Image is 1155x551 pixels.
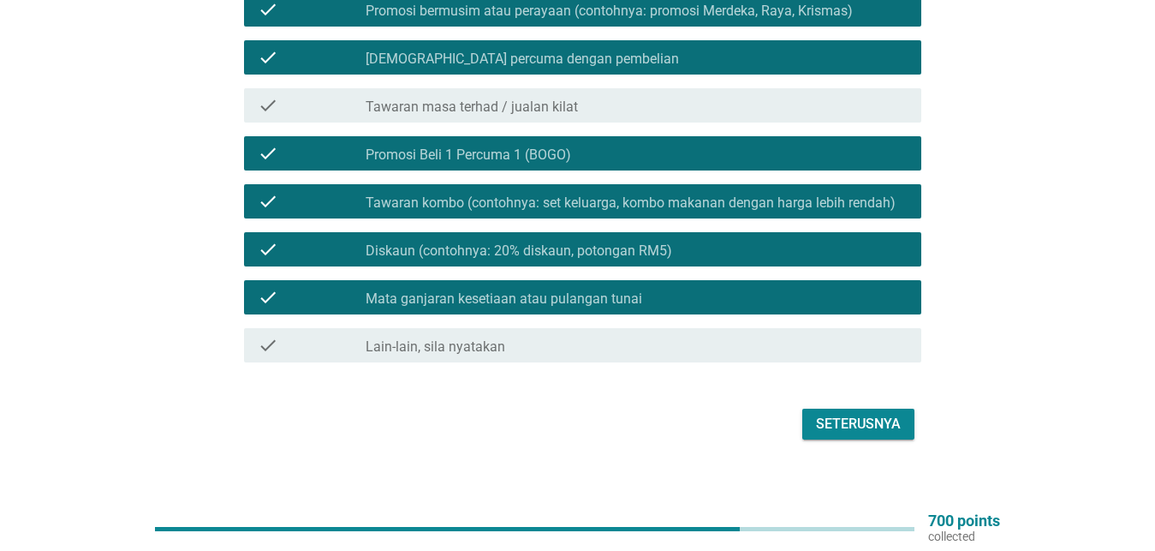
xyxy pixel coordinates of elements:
i: check [258,143,278,164]
label: Tawaran kombo (contohnya: set keluarga, kombo makanan dengan harga lebih rendah) [366,195,896,212]
label: Diskaun (contohnya: 20% diskaun, potongan RM5) [366,243,672,260]
i: check [258,287,278,308]
p: collected [928,529,1000,544]
i: check [258,191,278,212]
label: Lain-lain, sila nyatakan [366,338,505,356]
i: check [258,95,278,116]
button: Seterusnya [802,409,914,440]
div: Seterusnya [816,414,901,434]
i: check [258,239,278,260]
p: 700 points [928,513,1000,529]
label: Mata ganjaran kesetiaan atau pulangan tunai [366,290,642,308]
label: [DEMOGRAPHIC_DATA] percuma dengan pembelian [366,51,679,68]
i: check [258,47,278,68]
label: Promosi Beli 1 Percuma 1 (BOGO) [366,147,571,164]
i: check [258,335,278,356]
label: Tawaran masa terhad / jualan kilat [366,99,578,116]
label: Promosi bermusim atau perayaan (contohnya: promosi Merdeka, Raya, Krismas) [366,3,853,20]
